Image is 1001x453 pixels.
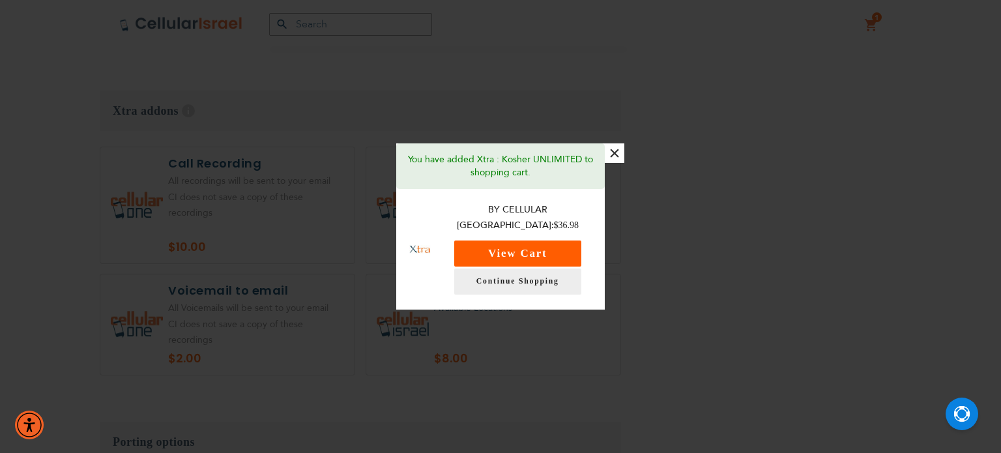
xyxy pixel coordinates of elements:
button: View Cart [454,241,581,267]
span: $36.98 [554,220,579,230]
button: × [605,143,624,163]
p: By Cellular [GEOGRAPHIC_DATA]: [444,202,592,234]
p: You have added Xtra : Kosher UNLIMITED to shopping cart. [406,153,595,179]
div: Accessibility Menu [15,411,44,439]
a: Continue Shopping [454,269,581,295]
